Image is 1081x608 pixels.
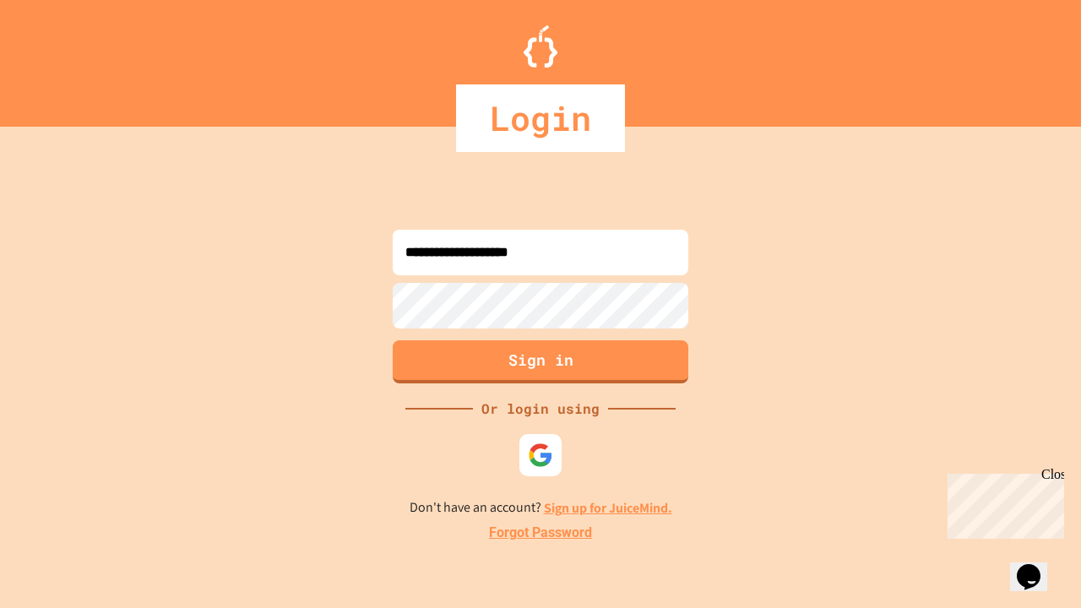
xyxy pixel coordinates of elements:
div: Or login using [473,399,608,419]
img: Logo.svg [524,25,557,68]
button: Sign in [393,340,688,383]
a: Sign up for JuiceMind. [544,499,672,517]
iframe: chat widget [941,467,1064,539]
img: google-icon.svg [528,442,553,468]
div: Login [456,84,625,152]
p: Don't have an account? [410,497,672,518]
a: Forgot Password [489,523,592,543]
iframe: chat widget [1010,540,1064,591]
div: Chat with us now!Close [7,7,117,107]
